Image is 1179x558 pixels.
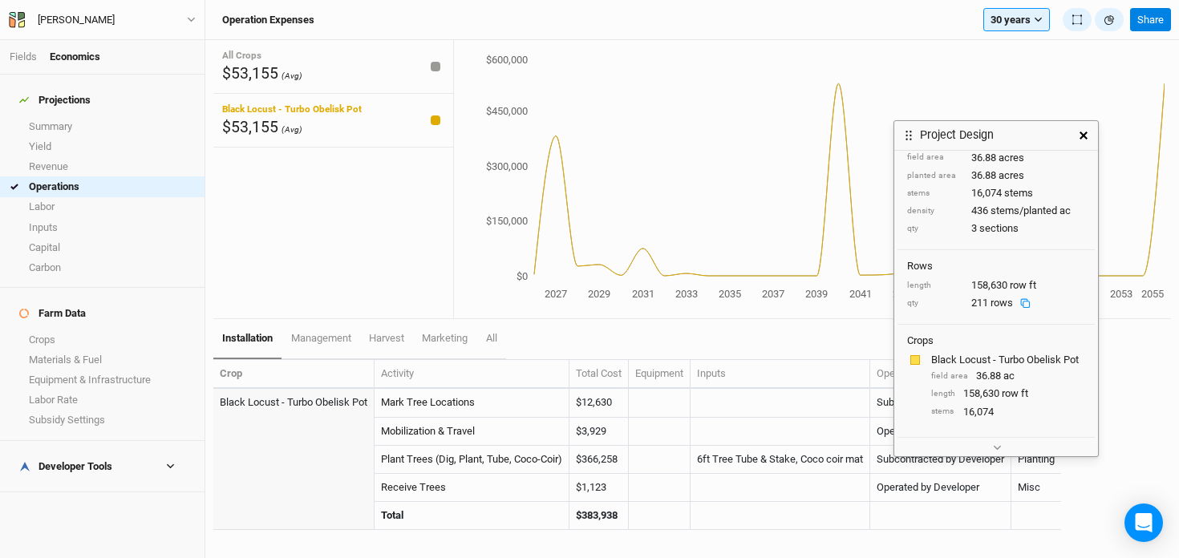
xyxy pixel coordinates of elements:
div: 16,074 [907,186,1085,200]
span: harvest [369,332,404,344]
span: Black Locust - Turbo Obelisk Pot [222,103,362,115]
span: $53,155 [222,64,278,83]
td: $12,630 [569,389,629,417]
a: Fields [10,51,37,63]
tspan: 2037 [762,288,784,300]
button: [PERSON_NAME] [8,11,196,29]
tspan: 2027 [545,288,567,300]
th: Operation Type [870,360,1011,389]
a: Mark Tree Locations [381,396,475,408]
th: Activity [375,360,569,389]
span: sections [979,221,1019,236]
tspan: $150,000 [486,215,528,227]
span: acres [999,151,1024,165]
span: stems [1004,186,1033,200]
div: qty [907,297,963,309]
div: 3 [907,221,1085,236]
span: acres [999,168,1024,183]
tspan: $600,000 [486,54,528,66]
td: Planting [1011,446,1061,474]
td: $3,929 [569,418,629,446]
span: (Avg) [282,71,302,81]
th: Total Cost [569,360,629,389]
tspan: $300,000 [486,160,528,172]
h4: Developer Tools [10,451,195,483]
td: Operated by Developer [870,474,1011,502]
th: Crop [213,360,375,389]
div: Black Locust - Turbo Obelisk Pot [931,353,1082,367]
tspan: $450,000 [486,105,528,117]
tspan: 2033 [675,288,697,300]
div: Projections [19,94,91,107]
div: planted area [907,170,963,182]
div: qty [907,223,963,235]
div: stems [907,188,963,200]
strong: $383,938 [576,509,618,521]
div: 36.88 [931,369,1085,383]
tspan: 2053 [1109,288,1132,300]
a: Plant Trees (Dig, Plant, Tube, Coco-Coir) [381,453,562,465]
tspan: 2041 [849,288,871,300]
div: 36.88 [907,151,1085,165]
td: 6ft Tree Tube & Stake, Coco coir mat [691,446,870,474]
td: Black Locust - Turbo Obelisk Pot [213,389,375,417]
div: field area [931,370,968,382]
div: stems [931,406,955,418]
span: stems/planted ac [991,204,1071,218]
strong: Total [381,509,403,521]
button: Copy [1013,297,1038,309]
div: field area [907,152,963,164]
tspan: 2029 [588,288,610,300]
h3: Project Design [920,128,994,142]
div: [PERSON_NAME] [38,12,115,28]
span: installation [222,332,273,344]
tspan: $0 [517,270,528,282]
span: ac [1003,369,1015,383]
div: Open Intercom Messenger [1124,503,1163,542]
span: (Avg) [282,124,302,135]
div: 436 [907,204,1085,218]
th: Inputs [691,360,870,389]
button: 30 years [983,8,1050,32]
span: marketing [422,332,468,344]
td: Operated by Developer [870,418,1011,446]
h4: Crops [907,334,934,347]
span: row ft [1010,278,1036,293]
div: density [907,205,963,217]
span: All Crops [222,50,261,61]
a: Receive Trees [381,481,446,493]
tspan: 2043 [892,288,914,300]
div: 158,630 [907,278,1085,293]
td: $366,258 [569,446,629,474]
div: Developer Tools [19,460,112,473]
div: Economics [50,50,100,64]
td: $1,123 [569,474,629,502]
span: row ft [1002,386,1028,401]
button: Share [1130,8,1171,32]
span: $53,155 [222,118,278,136]
div: 158,630 [931,386,1085,401]
a: Mobilization & Travel [381,425,475,437]
div: length [931,388,955,400]
div: length [907,280,963,292]
th: Equipment [629,360,691,389]
span: management [291,332,351,344]
h3: Operation Expenses [222,14,314,26]
td: Misc [1011,474,1061,502]
h4: Rows [907,260,1085,273]
div: 16,074 [931,405,1085,419]
span: All [486,332,497,344]
tspan: 2031 [631,288,654,300]
td: Subcontracted by Developer [870,446,1011,474]
div: Bronson Stone [38,12,115,28]
div: 211 [971,296,1038,310]
tspan: 2035 [718,288,740,300]
div: Farm Data [19,307,86,320]
td: Subcontracted by Developer [870,389,1011,417]
tspan: 2055 [1141,288,1164,300]
div: 36.88 [907,168,1085,183]
span: rows [991,297,1013,309]
tspan: 2039 [805,288,828,300]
